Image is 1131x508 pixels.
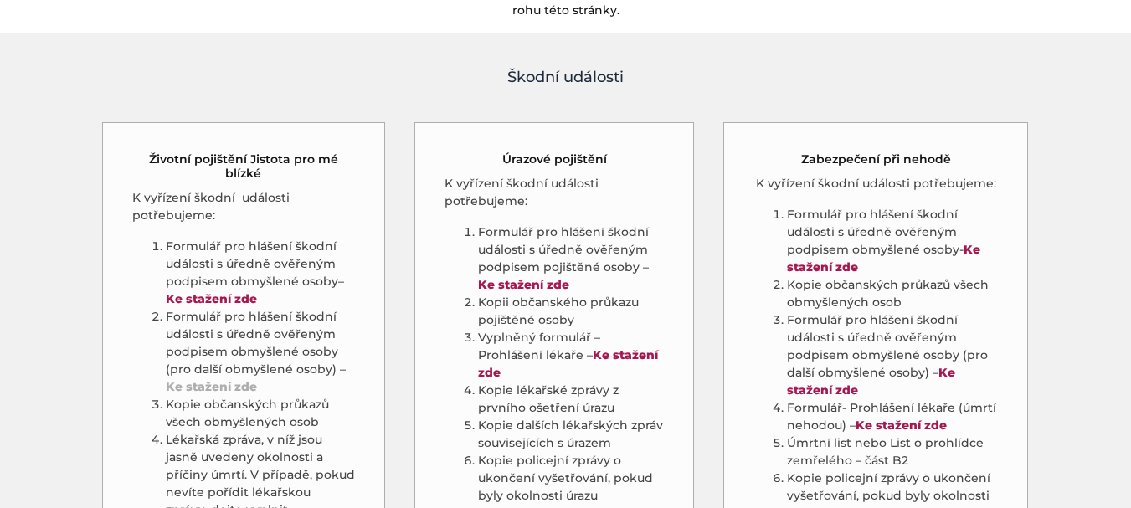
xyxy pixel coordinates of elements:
[478,223,664,294] li: Formulář pro hlášení škodní události s úředně ověřeným podpisem pojištěné osoby –
[478,329,664,382] li: Vyplněný formulář – Prohlášení lékaře –
[787,276,998,311] li: Kopie občanských průkazů všech obmyšlených osob
[166,379,257,394] a: Ke stažení zde
[132,152,356,181] h5: Životní pojištění Jistota pro mé blízké
[101,66,1031,89] h4: Škodní události
[166,291,257,306] a: Ke stažení zde
[787,311,998,399] li: Formulář pro hlášení škodní události s úředně ověřeným podpisem obmyšlené osoby (pro další obmyšl...
[801,152,951,167] h5: Zabezpečení při nehodě
[166,238,356,308] li: Formulář pro hlášení škodní události s úředně ověřeným podpisem obmyšlené osoby–
[166,308,356,396] li: Formulář pro hlášení škodní události s úředně ověřeným podpisem obmyšlené osoby (pro další obmyšl...
[856,418,947,433] a: Ke stažení zde
[478,382,664,417] li: Kopie lékařské zprávy z prvního ošetření úrazu
[753,175,998,192] p: K vyřízení škodní události potřebujeme:
[787,399,998,434] li: Formulář- Prohlášení lékaře (úmrtí nehodou) –
[132,189,356,224] p: K vyřízení škodní události potřebujeme:
[478,277,569,292] a: Ke stažení zde
[787,365,955,398] a: Ke stažení zde
[502,152,607,167] h5: Úrazové pojištění
[478,417,664,452] li: Kopie dalších lékařských zpráv souvisejících s úrazem
[787,434,998,470] li: Úmrtní list nebo List o prohlídce zemřelého – část B2
[787,242,980,275] a: Ke stažení zde
[478,294,664,329] li: Kopii občanského průkazu pojištěné osoby
[787,206,998,276] li: Formulář pro hlášení škodní události s úředně ověřeným podpisem obmyšlené osoby-
[166,396,356,431] li: Kopie občanských průkazů všech obmyšlených osob
[445,175,664,210] p: K vyřízení škodní události potřebujeme:
[478,347,658,380] a: Ke stažení zde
